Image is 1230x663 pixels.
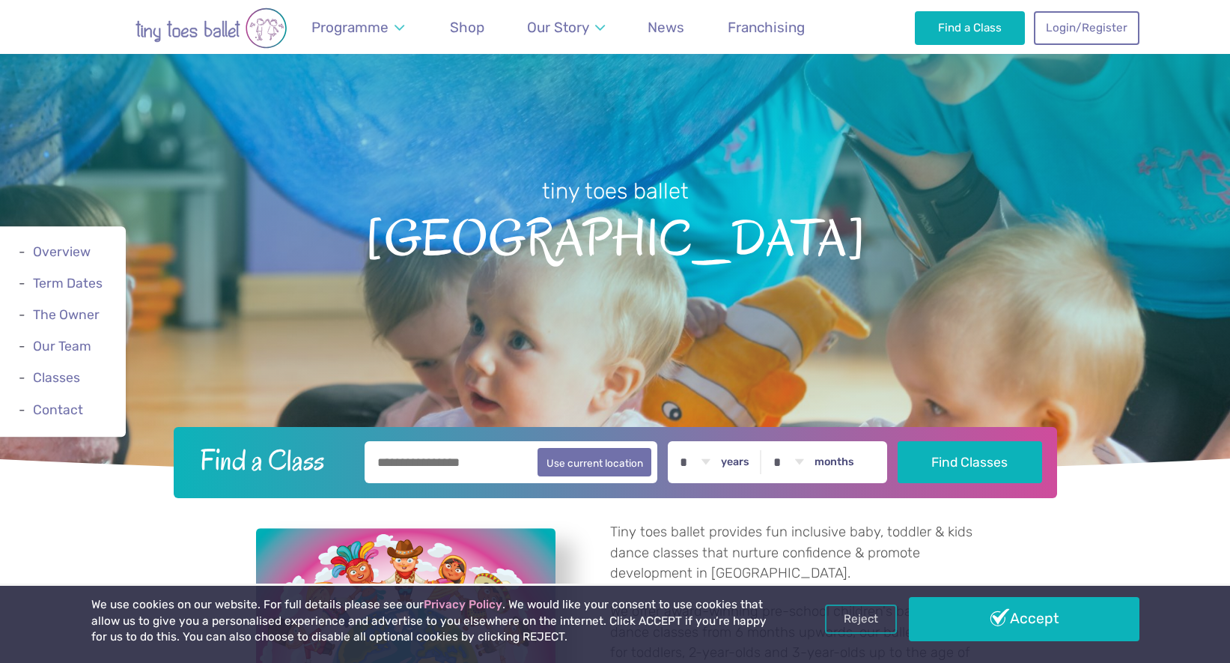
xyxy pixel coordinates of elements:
a: Our Team [33,339,91,354]
span: News [648,19,684,36]
a: Accept [909,597,1139,641]
img: tiny toes ballet [91,7,331,49]
a: Contact [33,402,83,417]
a: Login/Register [1034,11,1139,44]
a: Overview [33,244,91,259]
span: Franchising [728,19,805,36]
a: Programme [304,10,411,45]
a: Privacy Policy [424,598,502,611]
a: Find a Class [915,11,1025,44]
a: Our Story [520,10,612,45]
a: Classes [33,371,80,386]
h2: Find a Class [188,441,354,479]
span: [GEOGRAPHIC_DATA] [26,206,1204,267]
span: Programme [311,19,389,36]
small: tiny toes ballet [542,178,689,204]
a: Term Dates [33,276,103,291]
a: News [641,10,692,45]
label: years [721,455,749,469]
p: We use cookies on our website. For full details please see our . We would like your consent to us... [91,597,773,646]
p: Tiny toes ballet provides fun inclusive baby, toddler & kids dance classes that nurture confidenc... [610,522,975,584]
label: months [815,455,854,469]
span: Shop [450,19,484,36]
span: Our Story [527,19,589,36]
button: Find Classes [898,441,1042,483]
a: Shop [442,10,491,45]
a: The Owner [33,307,100,322]
button: Use current location [538,448,652,476]
a: Franchising [720,10,812,45]
a: Reject [825,605,897,633]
